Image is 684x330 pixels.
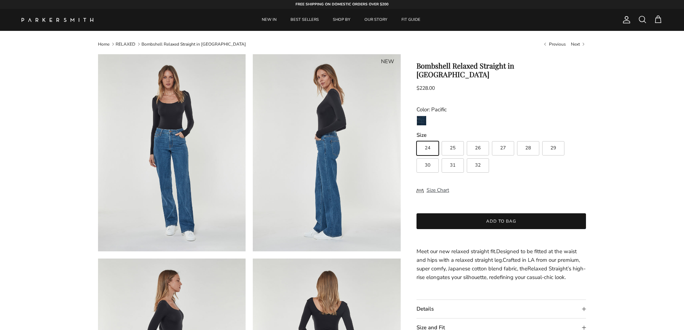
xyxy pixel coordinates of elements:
span: 30 [425,163,431,168]
span: 25 [450,146,456,150]
span: 28 [525,146,531,150]
span: 27 [500,146,506,150]
a: OUR STORY [358,9,394,31]
a: SHOP BY [326,9,357,31]
span: Previous [549,41,566,47]
span: 24 [425,146,431,150]
button: Size Chart [417,183,449,197]
span: Next [571,41,580,47]
span: 26 [475,146,481,150]
a: Home [98,41,110,47]
a: Previous [543,41,566,47]
legend: Size [417,131,427,139]
a: NEW IN [255,9,283,31]
a: FIT GUIDE [395,9,427,31]
div: Primary [107,9,576,31]
span: Designed to be fitted at the waist and hips with a relaxed straight leg. [417,248,577,264]
a: Pacific [417,116,427,128]
nav: Breadcrumbs [98,41,586,47]
img: Parker Smith [22,18,93,22]
summary: Details [417,300,586,318]
div: Color: Pacific [417,105,586,114]
span: Meet our new relaxed straight fit. [417,248,496,255]
h1: Bombshell Relaxed Straight in [GEOGRAPHIC_DATA] [417,61,586,79]
span: 31 [450,163,456,168]
span: 29 [550,146,556,150]
a: Account [619,15,631,24]
button: Add to bag [417,213,586,229]
span: 32 [475,163,481,168]
a: RELAXED [116,41,135,47]
a: Bombshell Relaxed Straight in [GEOGRAPHIC_DATA] [141,41,246,47]
img: Pacific [417,116,426,125]
a: Next [571,41,586,47]
span: $228.00 [417,85,435,92]
strong: FREE SHIPPING ON DOMESTIC ORDERS OVER $200 [296,2,388,7]
a: BEST SELLERS [284,9,325,31]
